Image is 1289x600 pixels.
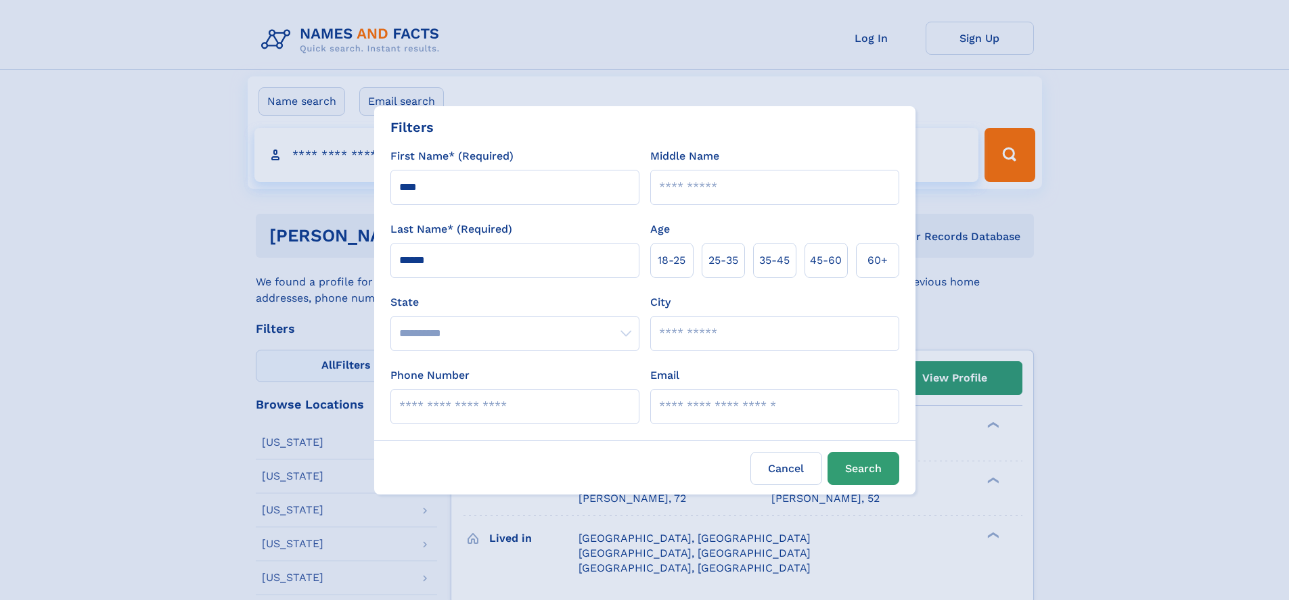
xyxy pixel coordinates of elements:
span: 45‑60 [810,252,842,269]
div: Filters [390,117,434,137]
label: Age [650,221,670,237]
label: First Name* (Required) [390,148,514,164]
span: 18‑25 [658,252,685,269]
button: Search [828,452,899,485]
label: State [390,294,639,310]
label: Phone Number [390,367,470,384]
label: Last Name* (Required) [390,221,512,237]
label: City [650,294,671,310]
label: Middle Name [650,148,719,164]
label: Email [650,367,679,384]
span: 25‑35 [708,252,738,269]
span: 60+ [867,252,888,269]
label: Cancel [750,452,822,485]
span: 35‑45 [759,252,790,269]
